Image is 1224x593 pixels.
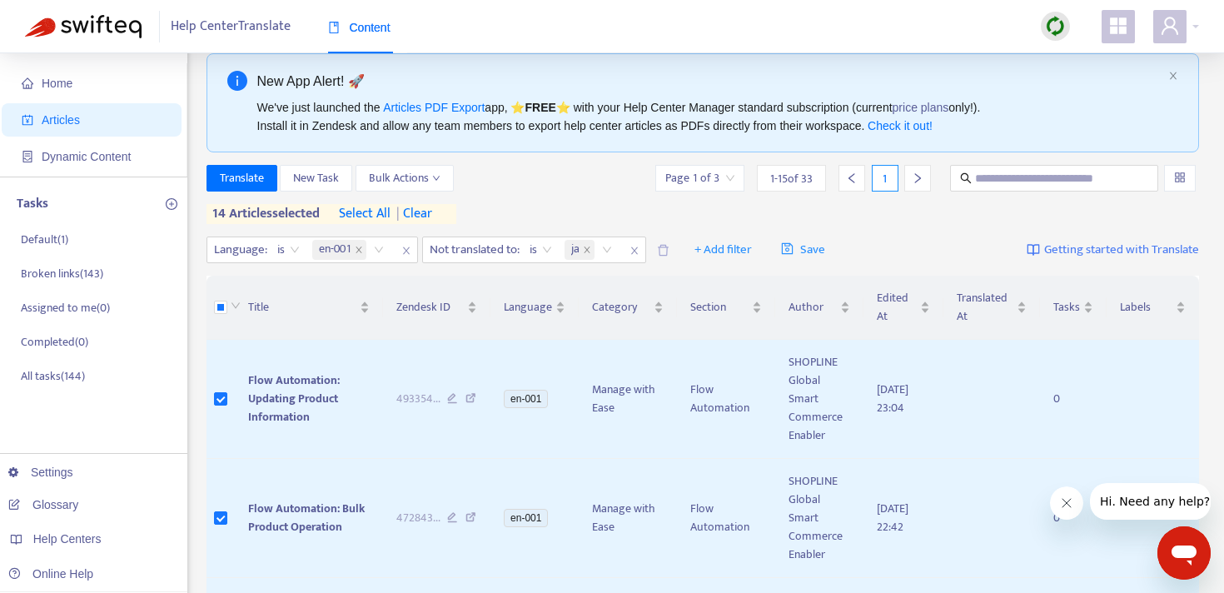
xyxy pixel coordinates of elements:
span: Not translated to : [423,237,522,262]
span: + Add filter [694,240,752,260]
button: + Add filter [682,237,764,263]
span: save [781,242,794,255]
span: Author [789,298,836,316]
button: Bulk Actionsdown [356,165,454,192]
span: en-001 [504,390,548,408]
th: Category [579,276,677,340]
a: Articles PDF Export [383,101,485,114]
td: Flow Automation [677,459,776,578]
p: Assigned to me ( 0 ) [21,299,110,316]
span: Section [690,298,749,316]
img: Swifteq [25,15,142,38]
img: sync.dc5367851b00ba804db3.png [1045,16,1066,37]
span: New Task [293,169,339,187]
div: New App Alert! 🚀 [257,71,1162,92]
iframe: メッセージングウィンドウを開くボタン [1157,526,1211,580]
button: close [1168,71,1178,82]
td: 0 [1040,459,1107,578]
span: Translated At [957,289,1013,326]
span: Save [781,240,825,260]
b: FREE [525,101,555,114]
span: plus-circle [166,198,177,210]
p: Tasks [17,194,48,214]
span: search [960,172,972,184]
span: Bulk Actions [369,169,440,187]
span: close [583,246,591,254]
p: All tasks ( 144 ) [21,367,85,385]
span: ja [571,240,580,260]
span: en-001 [504,509,548,527]
span: Articles [42,113,80,127]
span: Tasks [1053,298,1080,316]
td: Flow Automation [677,340,776,459]
th: Translated At [943,276,1040,340]
span: 14 articles selected [206,204,321,224]
span: container [22,151,33,162]
span: 472843 ... [396,509,440,527]
span: clear [391,204,432,224]
span: Help Center Translate [171,11,291,42]
span: left [846,172,858,184]
span: Zendesk ID [396,298,465,316]
button: Translate [206,165,277,192]
span: delete [657,244,669,257]
div: 1 [872,165,898,192]
th: Edited At [863,276,943,340]
span: close [355,246,363,254]
button: saveSave [769,237,838,263]
span: Getting started with Translate [1044,241,1199,260]
span: Dynamic Content [42,150,131,163]
span: Edited At [877,289,917,326]
span: down [432,174,440,182]
span: en-001 [319,240,351,260]
a: price plans [893,101,949,114]
p: Default ( 1 ) [21,231,68,248]
span: 493354 ... [396,390,440,408]
th: Title [235,276,382,340]
span: right [912,172,923,184]
span: | [396,202,400,225]
span: Title [248,298,356,316]
span: close [624,241,645,261]
td: Manage with Ease [579,459,677,578]
span: [DATE] 23:04 [877,380,908,417]
span: ja [565,240,595,260]
td: 0 [1040,340,1107,459]
a: Check it out! [868,119,933,132]
span: Labels [1120,298,1172,316]
span: home [22,77,33,89]
img: image-link [1027,243,1040,257]
span: Help Centers [33,532,102,546]
span: Language [504,298,552,316]
span: account-book [22,114,33,126]
button: New Task [280,165,352,192]
a: Settings [8,466,73,479]
span: is [530,237,552,262]
th: Labels [1107,276,1199,340]
a: Online Help [8,567,93,581]
p: Completed ( 0 ) [21,333,88,351]
span: appstore [1108,16,1128,36]
th: Author [775,276,863,340]
iframe: メッセージを閉じる [1050,486,1083,520]
span: Category [592,298,650,316]
span: Language : [207,237,270,262]
td: SHOPLINE Global Smart Commerce Enabler [775,340,863,459]
span: Home [42,77,72,90]
th: Language [490,276,579,340]
p: Broken links ( 143 ) [21,265,103,282]
span: is [277,237,300,262]
th: Tasks [1040,276,1107,340]
span: [DATE] 22:42 [877,499,908,536]
span: info-circle [227,71,247,91]
th: Zendesk ID [383,276,491,340]
span: Translate [220,169,264,187]
span: close [396,241,417,261]
td: Manage with Ease [579,340,677,459]
span: Flow Automation: Updating Product Information [248,371,340,426]
span: book [328,22,340,33]
span: close [1168,71,1178,81]
a: Getting started with Translate [1027,237,1199,263]
div: We've just launched the app, ⭐ ⭐️ with your Help Center Manager standard subscription (current on... [257,98,1162,135]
